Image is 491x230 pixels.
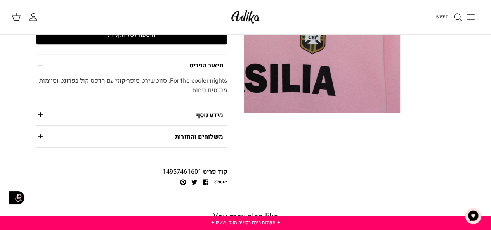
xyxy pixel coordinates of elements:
[211,219,281,226] a: ✦ משלוח חינם בקנייה מעל ₪220 ✦
[163,167,201,176] span: 14957461601
[462,204,485,228] button: צ'אט
[36,26,227,44] button: הוספה לסל הקניות
[435,13,449,20] span: חיפוש
[229,8,262,26] img: Adika IL
[36,104,227,125] summary: מידע נוסף
[36,126,227,147] summary: משלוחים והחזרות
[462,9,479,26] button: Toggle menu
[203,167,227,176] span: קוד פריט
[12,213,479,221] h4: You may also like
[36,76,227,104] div: For the cooler nights. סווטשירט סופר-קוזי עם הדפס קול בפרונט וסיומות מנג'טים נוחות.
[6,187,27,209] img: accessibility_icon02.svg
[29,12,41,22] a: החשבון שלי
[36,54,227,76] summary: תיאור הפריט
[214,178,227,185] span: Share
[435,12,462,22] a: חיפוש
